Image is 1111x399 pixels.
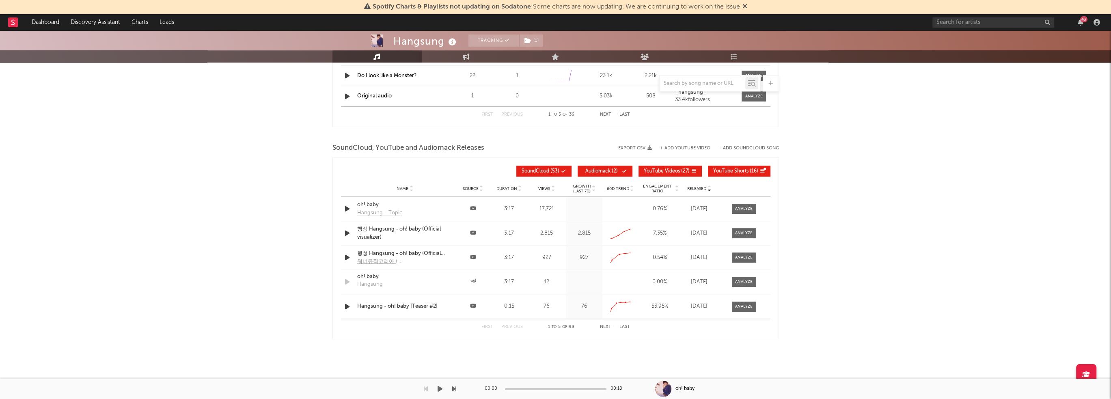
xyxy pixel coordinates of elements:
[539,110,584,120] div: 1 5 36
[932,17,1054,28] input: Search for artists
[501,112,523,117] button: Previous
[529,302,564,311] div: 76
[568,254,600,262] div: 927
[713,169,749,174] span: YouTube Shorts
[611,384,627,394] div: 00:18
[529,229,564,237] div: 2,815
[585,169,611,174] span: Audiomack
[586,92,626,100] div: 5.03k
[683,254,716,262] div: [DATE]
[683,205,716,213] div: [DATE]
[357,93,392,99] a: Original audio
[1080,16,1087,22] div: 43
[529,205,564,213] div: 17,721
[468,35,519,47] button: Tracking
[501,325,523,329] button: Previous
[652,146,710,151] div: + Add YouTube Video
[357,209,404,217] a: Hangsung - Topic
[641,184,674,194] span: Engagement Ratio
[452,92,493,100] div: 1
[641,254,679,262] div: 0.54 %
[639,166,702,177] button: YouTube Videos(27)
[641,302,679,311] div: 53.95 %
[357,73,416,78] a: Do I look like a Monster?
[583,169,620,174] span: ( 2 )
[373,4,740,10] span: : Some charts are now updating. We are continuing to work on the issue
[493,254,525,262] div: 3:17
[562,325,567,329] span: of
[641,278,679,286] div: 0.00 %
[485,384,501,394] div: 00:00
[538,186,550,191] span: Views
[563,113,567,116] span: of
[481,325,493,329] button: First
[493,278,525,286] div: 3:17
[452,72,493,80] div: 22
[522,169,559,174] span: ( 53 )
[497,92,537,100] div: 0
[65,14,126,30] a: Discovery Assistant
[718,146,779,151] button: + Add SoundCloud Song
[493,302,525,311] div: 0:15
[630,72,671,80] div: 2.21k
[154,14,180,30] a: Leads
[397,186,408,191] span: Name
[529,278,564,286] div: 12
[539,322,584,332] div: 1 5 98
[1078,19,1083,26] button: 43
[708,166,770,177] button: YouTube Shorts(16)
[126,14,154,30] a: Charts
[713,169,758,174] span: ( 16 )
[607,186,629,191] span: 60D Trend
[357,201,453,209] a: oh! baby
[393,35,458,48] div: Hangsung
[675,97,736,103] div: 33.4k followers
[683,302,716,311] div: [DATE]
[573,184,591,189] p: Growth
[519,35,543,47] span: ( 1 )
[710,146,779,151] button: + Add SoundCloud Song
[675,90,736,95] a: _hangsung_
[357,302,453,311] a: Hangsung - oh! baby [Teaser #2]
[357,280,383,289] div: Hangsung
[586,72,626,80] div: 23.1k
[578,166,632,177] button: Audiomack(2)
[641,229,679,237] div: 7.35 %
[496,186,517,191] span: Duration
[660,80,745,87] input: Search by song name or URL
[493,205,525,213] div: 3:17
[619,325,630,329] button: Last
[522,169,549,174] span: SoundCloud
[529,254,564,262] div: 927
[481,112,493,117] button: First
[357,258,405,266] a: 워너뮤직코리아 (Warner Music Korea)
[687,186,706,191] span: Released
[357,273,453,281] a: oh! baby
[552,325,557,329] span: to
[675,90,706,95] strong: _hangsung_
[463,186,479,191] span: Source
[644,169,690,174] span: ( 27 )
[600,325,611,329] button: Next
[26,14,65,30] a: Dashboard
[357,250,453,258] a: 행성 Hangsung - oh! baby (Official Visualizer)
[552,113,557,116] span: to
[516,166,572,177] button: SoundCloud(53)
[373,4,531,10] span: Spotify Charts & Playlists not updating on Sodatone
[497,72,537,80] div: 1
[675,385,695,393] div: oh! baby
[742,4,747,10] span: Dismiss
[520,35,543,47] button: (1)
[630,92,671,100] div: 508
[683,278,716,286] div: [DATE]
[357,225,453,241] a: 행성 Hangsung - oh! baby (Official visualizer)
[644,169,680,174] span: YouTube Videos
[683,229,716,237] div: [DATE]
[493,229,525,237] div: 3:17
[568,229,600,237] div: 2,815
